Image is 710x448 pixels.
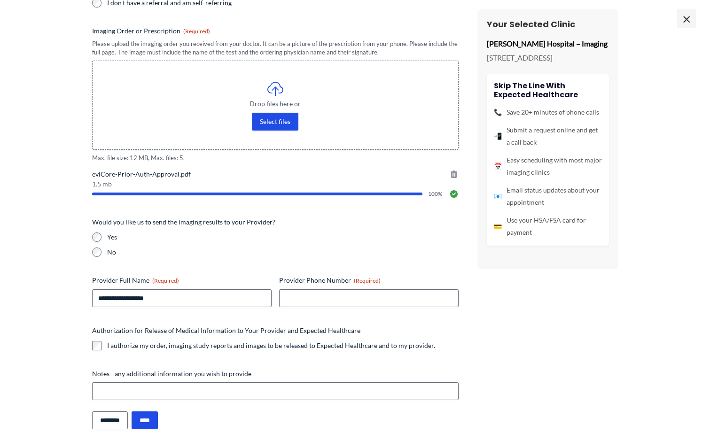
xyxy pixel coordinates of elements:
[92,39,459,57] div: Please upload the imaging order you received from your doctor. It can be a picture of the prescri...
[494,220,502,232] span: 💳
[494,81,602,99] h4: Skip the line with Expected Healthcare
[92,154,459,162] span: Max. file size: 12 MB, Max. files: 5.
[92,217,275,227] legend: Would you like us to send the imaging results to your Provider?
[92,170,459,179] span: eviCore-Prior-Auth-Approval.pdf
[92,276,272,285] label: Provider Full Name
[92,26,459,36] label: Imaging Order or Prescription
[677,9,696,28] span: ×
[92,326,360,335] legend: Authorization for Release of Medical Information to Your Provider and Expected Healthcare
[494,214,602,239] li: Use your HSA/FSA card for payment
[494,154,602,178] li: Easy scheduling with most major imaging clinics
[152,277,179,284] span: (Required)
[111,100,439,107] span: Drop files here or
[107,341,435,350] label: I authorize my order, imaging study reports and images to be released to Expected Healthcare and ...
[494,130,502,142] span: 📲
[183,28,210,35] span: (Required)
[354,277,381,284] span: (Required)
[107,247,459,257] label: No
[487,19,609,30] h3: Your Selected Clinic
[494,124,602,148] li: Submit a request online and get a call back
[494,160,502,172] span: 📅
[494,190,502,202] span: 📧
[494,184,602,209] li: Email status updates about your appointment
[279,276,459,285] label: Provider Phone Number
[92,181,459,187] span: 1.5 mb
[494,106,602,118] li: Save 20+ minutes of phone calls
[92,369,459,378] label: Notes - any additional information you wish to provide
[252,113,298,131] button: select files, imaging order or prescription(required)
[487,51,609,65] p: [STREET_ADDRESS]
[487,37,609,51] p: [PERSON_NAME] Hospital – Imaging
[107,232,459,242] label: Yes
[494,106,502,118] span: 📞
[428,191,444,197] span: 100%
